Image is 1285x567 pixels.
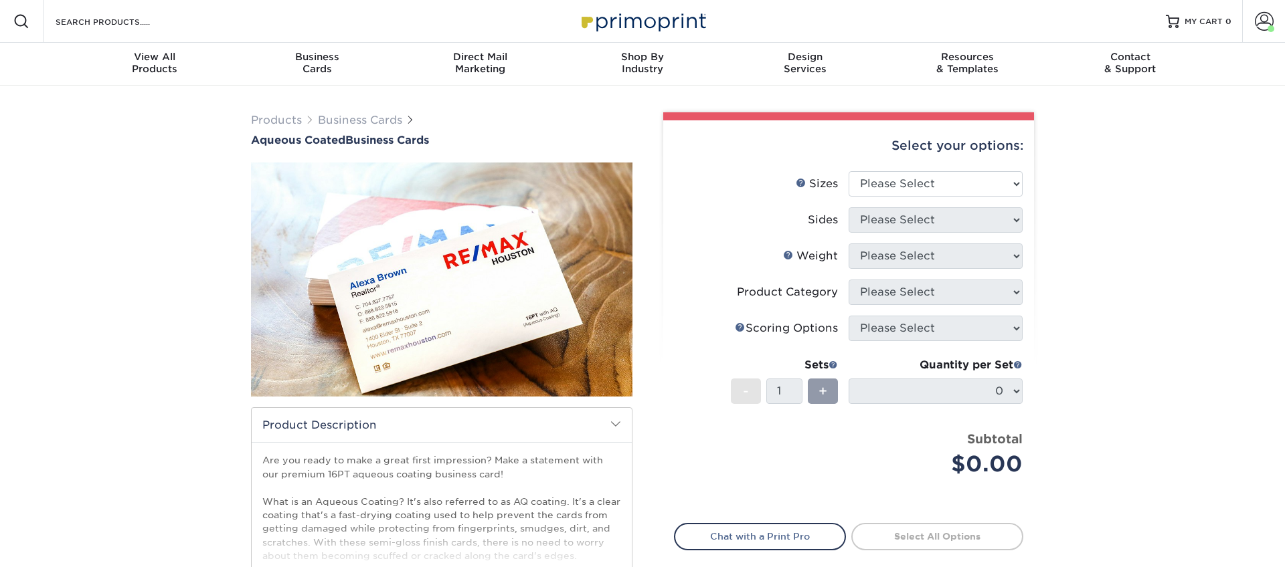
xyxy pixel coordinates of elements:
span: Shop By [562,51,724,63]
div: & Support [1049,51,1211,75]
a: Chat with a Print Pro [674,523,846,550]
div: Weight [783,248,838,264]
span: Business [236,51,399,63]
div: Sizes [796,176,838,192]
div: Sets [731,357,838,373]
h2: Product Description [252,408,632,442]
div: $0.00 [859,448,1023,480]
span: Aqueous Coated [251,134,345,146]
img: Aqueous Coated 01 [251,89,632,470]
strong: Subtotal [967,431,1023,446]
div: Sides [808,212,838,228]
div: Scoring Options [735,320,838,336]
span: Direct Mail [399,51,562,63]
span: 0 [1225,17,1231,26]
a: Select All Options [851,523,1023,550]
a: Direct MailMarketing [399,43,562,86]
span: Design [723,51,886,63]
a: BusinessCards [236,43,399,86]
a: DesignServices [723,43,886,86]
a: View AllProducts [74,43,236,86]
div: Industry [562,51,724,75]
div: Product Category [737,284,838,300]
a: Contact& Support [1049,43,1211,86]
div: Marketing [399,51,562,75]
a: Business Cards [318,114,402,126]
input: SEARCH PRODUCTS..... [54,13,185,29]
span: Resources [886,51,1049,63]
span: - [743,381,749,401]
a: Resources& Templates [886,43,1049,86]
span: View All [74,51,236,63]
a: Products [251,114,302,126]
span: + [819,381,827,401]
div: Services [723,51,886,75]
div: Products [74,51,236,75]
div: Quantity per Set [849,357,1023,373]
a: Aqueous CoatedBusiness Cards [251,134,632,146]
div: Cards [236,51,399,75]
span: MY CART [1185,16,1223,27]
h1: Business Cards [251,134,632,146]
img: Primoprint [576,7,709,35]
a: Shop ByIndustry [562,43,724,86]
div: Select your options: [674,120,1023,171]
div: & Templates [886,51,1049,75]
span: Contact [1049,51,1211,63]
